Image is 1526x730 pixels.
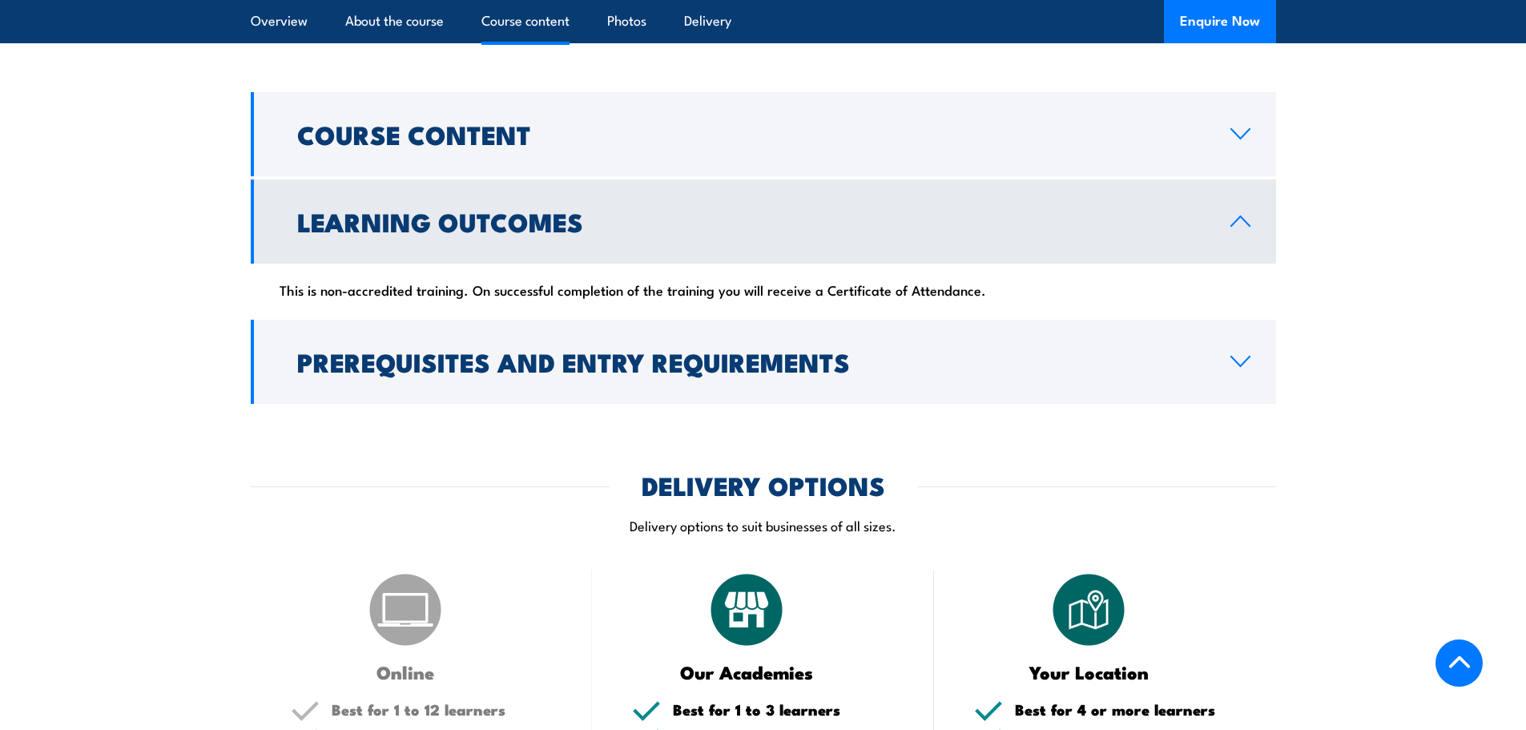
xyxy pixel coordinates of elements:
a: Learning Outcomes [251,179,1276,264]
h2: Prerequisites and Entry Requirements [297,350,1205,373]
h5: Best for 4 or more learners [1015,702,1236,717]
h5: Best for 1 to 3 learners [673,702,894,717]
p: Delivery options to suit businesses of all sizes. [251,516,1276,534]
h3: Our Academies [632,663,862,681]
h2: Course Content [297,123,1205,145]
h3: Your Location [974,663,1204,681]
a: Prerequisites and Entry Requirements [251,320,1276,404]
h3: Online [291,663,521,681]
a: Course Content [251,92,1276,176]
h2: Learning Outcomes [297,210,1205,232]
h2: DELIVERY OPTIONS [642,474,885,496]
div: This is non-accredited training. On successful completion of the training you will receive a Cert... [251,264,1276,317]
h5: Best for 1 to 12 learners [332,702,553,717]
